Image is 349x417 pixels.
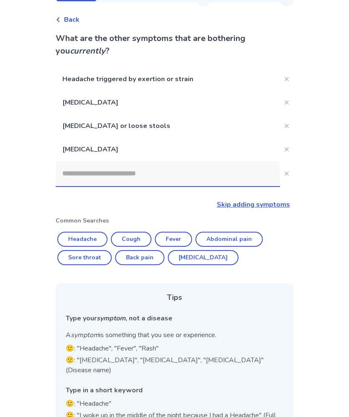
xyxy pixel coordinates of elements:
button: Cough [111,232,151,247]
button: Close [280,119,293,133]
button: Abdominal pain [195,232,263,247]
p: [MEDICAL_DATA] [56,138,280,161]
span: Back [64,15,80,25]
button: Close [280,143,293,156]
p: Headache triggered by exertion or strain [56,67,280,91]
p: [MEDICAL_DATA] [56,91,280,114]
button: Headache [57,232,108,247]
div: Tips [66,292,283,303]
button: Fever [155,232,192,247]
button: Back pain [115,250,164,265]
p: Common Searches [56,216,293,225]
button: Close [280,72,293,86]
button: Close [280,96,293,109]
button: Close [280,167,293,180]
p: 🙂: "Headache" [66,399,283,409]
p: A is something that you see or experience. [66,330,283,340]
i: symptom [71,330,99,340]
i: symptom [97,314,126,323]
button: Sore throat [57,250,112,265]
input: Close [56,161,280,186]
p: 🙂: "Headache", "Fever", "Rash" [66,343,283,353]
p: [MEDICAL_DATA] or loose stools [56,114,280,138]
div: Type in a short keyword [66,385,283,395]
i: currently [70,45,105,56]
p: What are the other symptoms that are bothering you ? [56,32,293,57]
p: 🙁: "[MEDICAL_DATA]", "[MEDICAL_DATA]", "[MEDICAL_DATA]" (Disease name) [66,355,283,375]
a: Skip adding symptoms [217,200,290,209]
button: [MEDICAL_DATA] [168,250,239,265]
div: Type your , not a disease [66,313,283,323]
